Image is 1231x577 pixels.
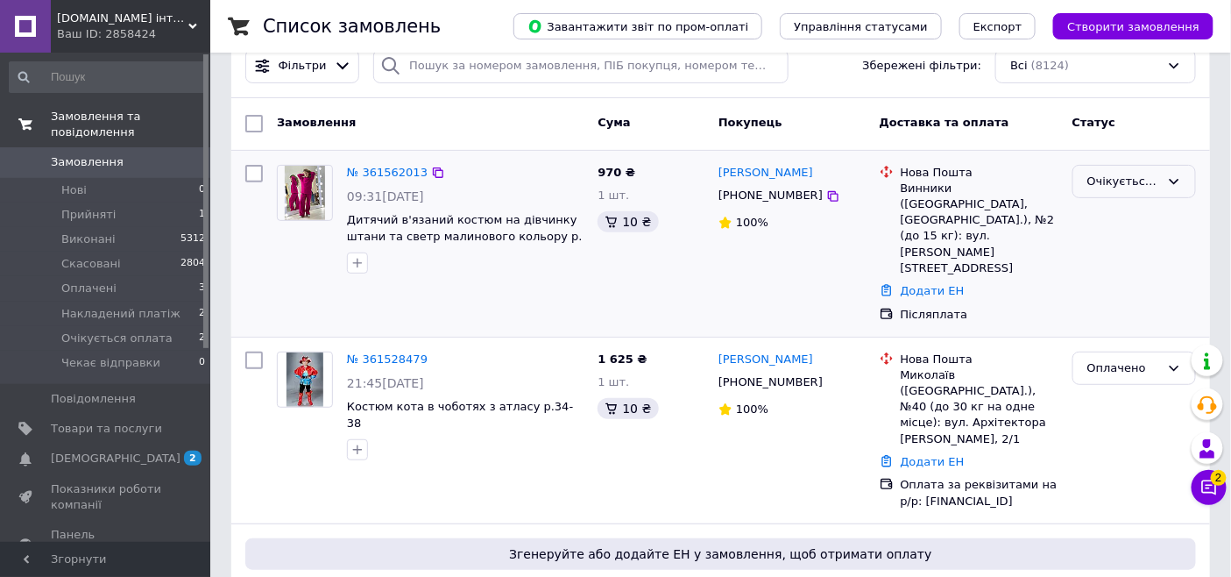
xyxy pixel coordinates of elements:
span: Оплачені [61,281,117,296]
span: 100% [736,216,768,229]
button: Експорт [959,13,1036,39]
span: Всі [1010,58,1028,75]
div: Післяплата [901,307,1058,323]
span: 5312 [180,232,205,247]
span: 2 [184,451,202,466]
span: 1 625 ₴ [598,353,647,366]
span: 0 [199,355,205,371]
div: Миколаїв ([GEOGRAPHIC_DATA].), №40 (до 30 кг на одне місце): вул. Архітектора [PERSON_NAME], 2/1 [901,367,1058,447]
span: Товари та послуги [51,421,162,437]
span: Панель управління [51,527,162,559]
span: Статус [1072,116,1116,129]
a: Дитячий в'язаний костюм на дівчинку штани та светр малинового кольору р.[PHONE_NUMBER] [347,213,583,259]
span: 2804 [180,256,205,272]
div: 10 ₴ [598,398,658,419]
div: Нова Пошта [901,352,1058,367]
span: Експорт [973,20,1022,33]
div: Винники ([GEOGRAPHIC_DATA], [GEOGRAPHIC_DATA].), №2 (до 15 кг): вул. [PERSON_NAME][STREET_ADDRESS] [901,181,1058,276]
span: Прийняті [61,207,116,223]
a: № 361562013 [347,166,428,179]
button: Чат з покупцем2 [1192,470,1227,505]
h1: Список замовлень [263,16,441,37]
div: Оплачено [1087,360,1160,378]
button: Завантажити звіт по пром-оплаті [513,13,762,39]
a: Додати ЕН [901,284,965,297]
span: 2 [199,331,205,346]
span: 1 шт. [598,189,629,202]
span: Накладений платіж [61,306,180,322]
span: bebik.in.ua інтернет магазин дитячих товарів [57,11,188,26]
button: Створити замовлення [1053,13,1213,39]
span: Покупець [718,116,782,129]
a: [PERSON_NAME] [718,165,813,182]
a: Фото товару [277,352,333,408]
div: Ваш ID: 2858424 [57,26,210,42]
div: Нова Пошта [901,165,1058,181]
span: [PHONE_NUMBER] [718,375,823,388]
img: Фото товару [287,353,322,407]
input: Пошук за номером замовлення, ПІБ покупця, номером телефону, Email, номером накладної [373,49,788,83]
a: Створити замовлення [1036,19,1213,32]
img: Фото товару [285,166,326,220]
div: Очікується оплата [1087,173,1160,191]
span: 2 [1211,470,1227,486]
span: 3 [199,281,205,296]
span: Створити замовлення [1067,20,1199,33]
span: Виконані [61,232,116,247]
span: 21:45[DATE] [347,376,424,390]
span: Чекає відправки [61,355,160,371]
span: Фільтри [279,58,327,75]
a: Фото товару [277,165,333,221]
span: [PHONE_NUMBER] [718,189,823,202]
span: Управління статусами [794,20,928,33]
span: Очікується оплата [61,331,173,346]
span: 970 ₴ [598,166,635,179]
a: [PERSON_NAME] [718,352,813,368]
span: [DEMOGRAPHIC_DATA] [51,451,180,467]
span: Скасовані [61,256,121,272]
span: 1 [199,207,205,223]
span: Нові [61,182,87,198]
a: Костюм кота в чоботях з атласу р.34-38 [347,400,573,430]
span: Доставка та оплата [880,116,1009,129]
span: 1 шт. [598,375,629,388]
span: Показники роботи компанії [51,481,162,513]
span: Замовлення [51,154,124,170]
span: Замовлення та повідомлення [51,109,210,140]
span: Замовлення [277,116,356,129]
span: Повідомлення [51,391,136,407]
span: (8124) [1031,59,1069,72]
span: 2 [199,306,205,322]
a: Додати ЕН [901,455,965,468]
span: Cума [598,116,630,129]
span: 0 [199,182,205,198]
span: Збережені фільтри: [862,58,981,75]
span: Згенеруйте або додайте ЕН у замовлення, щоб отримати оплату [252,545,1189,563]
button: Управління статусами [780,13,942,39]
a: № 361528479 [347,353,428,366]
span: 09:31[DATE] [347,189,424,203]
span: Завантажити звіт по пром-оплаті [527,18,748,34]
div: 10 ₴ [598,211,658,232]
input: Пошук [9,61,207,93]
span: 100% [736,402,768,416]
div: Оплата за реквізитами на р/р: [FINANCIAL_ID] [901,477,1058,509]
